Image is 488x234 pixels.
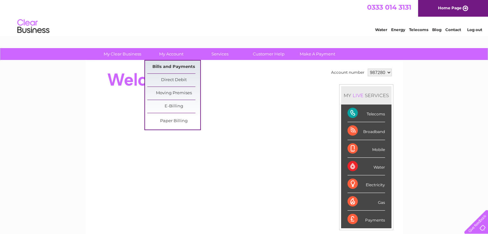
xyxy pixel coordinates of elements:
a: Moving Premises [147,87,200,100]
a: Water [375,27,387,32]
div: MY SERVICES [341,86,391,104]
a: Telecoms [409,27,428,32]
div: Gas [347,193,385,211]
td: Account number [330,67,366,78]
a: Blog [432,27,441,32]
a: Bills and Payments [147,61,200,73]
img: logo.png [17,17,50,36]
div: Water [347,158,385,175]
div: Clear Business is a trading name of Verastar Limited (registered in [GEOGRAPHIC_DATA] No. 3667643... [93,4,396,31]
div: Payments [347,211,385,228]
a: Direct Debit [147,74,200,87]
a: Log out [467,27,482,32]
a: My Account [145,48,198,60]
a: My Clear Business [96,48,149,60]
div: Broadband [347,122,385,140]
a: Customer Help [242,48,295,60]
a: Make A Payment [291,48,344,60]
a: Contact [445,27,461,32]
div: LIVE [351,92,365,98]
a: E-Billing [147,100,200,113]
a: 0333 014 3131 [367,3,411,11]
div: Telecoms [347,104,385,122]
a: Energy [391,27,405,32]
a: Paper Billing [147,115,200,128]
a: Services [193,48,246,60]
div: Electricity [347,175,385,193]
div: Mobile [347,140,385,158]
